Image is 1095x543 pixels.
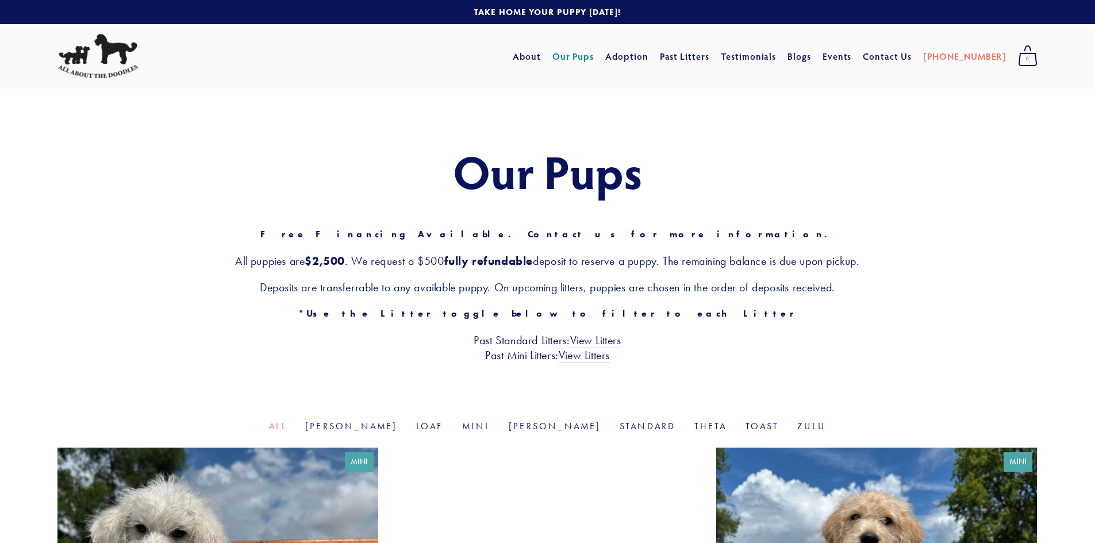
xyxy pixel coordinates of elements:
a: Mini [462,421,490,432]
a: [PERSON_NAME] [509,421,601,432]
a: All [269,421,287,432]
a: 0 items in cart [1012,42,1043,71]
a: Standard [620,421,676,432]
strong: *Use the Litter toggle below to filter to each Litter [298,308,797,319]
a: Zulu [797,421,826,432]
a: Adoption [605,46,648,67]
a: [PHONE_NUMBER] [923,46,1006,67]
a: Testimonials [721,46,777,67]
a: Events [823,46,852,67]
h3: Deposits are transferrable to any available puppy. On upcoming litters, puppies are chosen in the... [57,280,1038,295]
a: Theta [694,421,727,432]
a: Past Litters [660,50,710,62]
a: Blogs [787,46,811,67]
a: [PERSON_NAME] [305,421,398,432]
span: 0 [1018,52,1038,67]
a: Our Pups [552,46,594,67]
a: View Litters [570,333,621,348]
strong: $2,500 [305,254,345,268]
strong: fully refundable [444,254,533,268]
h3: Past Standard Litters: Past Mini Litters: [57,333,1038,363]
a: Loaf [416,421,444,432]
a: Toast [746,421,779,432]
a: View Litters [559,348,610,363]
a: Contact Us [863,46,912,67]
h3: All puppies are . We request a $500 deposit to reserve a puppy. The remaining balance is due upon... [57,253,1038,268]
strong: Free Financing Available. Contact us for more information. [260,229,835,240]
img: All About The Doodles [57,34,138,79]
a: About [513,46,541,67]
h1: Our Pups [57,146,1038,197]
